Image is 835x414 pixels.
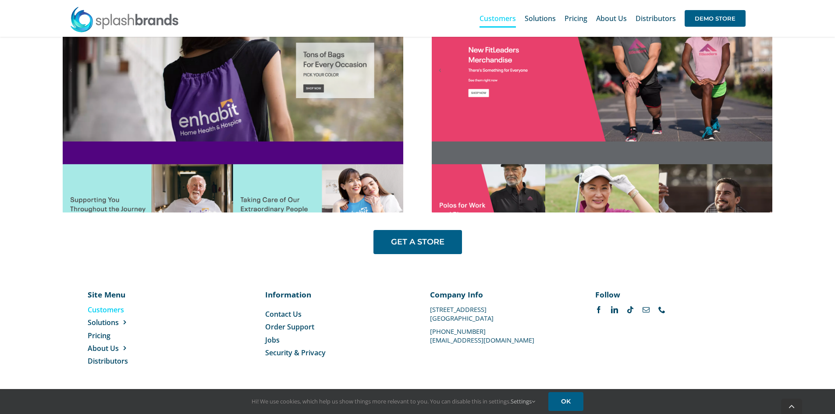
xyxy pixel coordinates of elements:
[685,10,746,27] span: DEMO STORE
[88,343,177,353] a: About Us
[88,305,124,315] span: Customers
[265,322,405,332] a: Order Support
[88,305,177,315] a: Customers
[265,335,280,345] span: Jobs
[88,356,128,366] span: Distributors
[88,305,177,366] nav: Menu
[525,15,556,22] span: Solutions
[565,15,587,22] span: Pricing
[643,306,650,313] a: mail
[265,309,405,358] nav: Menu
[265,309,302,319] span: Contact Us
[430,289,570,300] p: Company Info
[627,306,634,313] a: tiktok
[265,322,314,332] span: Order Support
[685,4,746,32] a: DEMO STORE
[88,331,110,340] span: Pricing
[88,356,177,366] a: Distributors
[88,318,119,327] span: Solutions
[252,397,535,405] span: Hi! We use cookies, which help us show things more relevant to you. You can disable this in setti...
[480,4,746,32] nav: Main Menu Sticky
[658,306,665,313] a: phone
[88,289,177,300] p: Site Menu
[265,309,405,319] a: Contact Us
[595,289,735,300] p: Follow
[265,348,326,357] span: Security & Privacy
[596,15,627,22] span: About Us
[88,318,177,327] a: Solutions
[265,289,405,300] p: Information
[265,335,405,345] a: Jobs
[373,230,462,254] a: GET A STORE
[88,331,177,340] a: Pricing
[391,237,444,247] span: GET A STORE
[636,4,676,32] a: Distributors
[88,343,119,353] span: About Us
[265,348,405,357] a: Security & Privacy
[548,392,583,411] a: OK
[565,4,587,32] a: Pricing
[595,306,602,313] a: facebook
[70,6,179,32] img: SplashBrands.com Logo
[480,15,516,22] span: Customers
[480,4,516,32] a: Customers
[511,397,535,405] a: Settings
[636,15,676,22] span: Distributors
[611,306,618,313] a: linkedin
